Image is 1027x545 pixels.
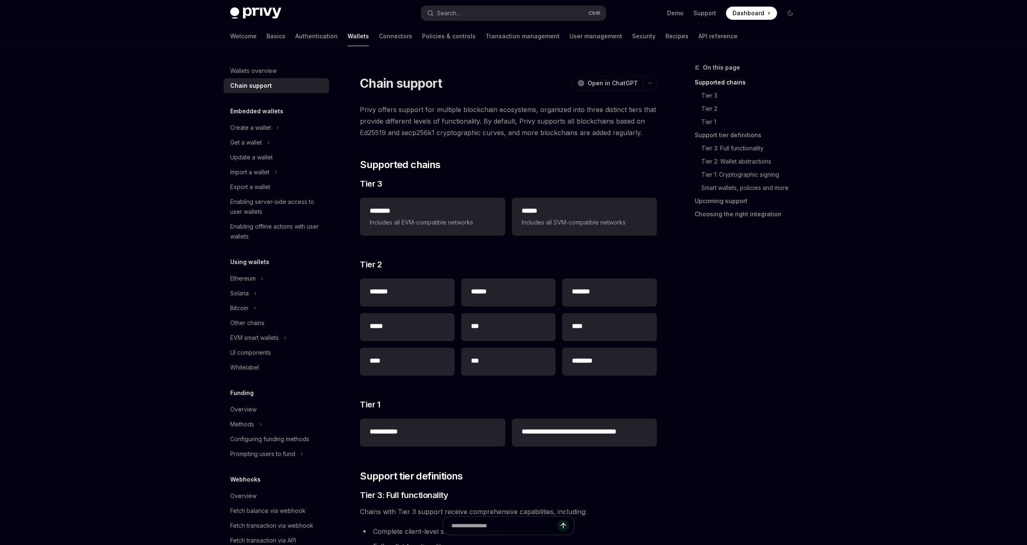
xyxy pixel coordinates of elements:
[632,26,656,46] a: Security
[512,198,657,236] a: **** *Includes all SVM-compatible networks
[726,7,777,20] a: Dashboard
[360,259,382,270] span: Tier 2
[230,257,269,267] h5: Using wallets
[703,63,740,73] span: On this page
[665,26,689,46] a: Recipes
[224,78,329,93] a: Chain support
[360,76,442,91] h1: Chain support
[695,129,803,142] a: Support tier definitions
[224,345,329,360] a: UI components
[588,10,601,16] span: Ctrl K
[224,63,329,78] a: Wallets overview
[421,6,606,21] button: Search...CtrlK
[701,168,803,181] a: Tier 1: Cryptographic signing
[230,318,264,328] div: Other chains
[230,138,262,147] div: Get a wallet
[701,155,803,168] a: Tier 2: Wallet abstractions
[733,9,764,17] span: Dashboard
[230,197,324,217] div: Enabling server-side access to user wallets
[695,76,803,89] a: Supported chains
[695,208,803,221] a: Choosing the right integration
[348,26,369,46] a: Wallets
[230,288,249,298] div: Solana
[485,26,560,46] a: Transaction management
[224,432,329,447] a: Configuring funding methods
[266,26,285,46] a: Basics
[230,491,257,501] div: Overview
[360,489,448,501] span: Tier 3: Full functionality
[230,506,306,516] div: Fetch balance via webhook
[224,219,329,244] a: Enabling offline actions with user wallets
[230,66,277,76] div: Wallets overview
[572,76,643,90] button: Open in ChatGPT
[230,521,313,531] div: Fetch transaction via webhook
[695,194,803,208] a: Upcoming support
[230,405,257,414] div: Overview
[360,506,657,517] span: Chains with Tier 3 support receive comprehensive capabilities, including:
[522,218,647,227] span: Includes all SVM-compatible networks
[558,520,569,531] button: Send message
[370,218,495,227] span: Includes all EVM-compatible networks
[437,8,460,18] div: Search...
[230,167,269,177] div: Import a wallet
[379,26,412,46] a: Connectors
[230,434,309,444] div: Configuring funding methods
[698,26,738,46] a: API reference
[230,363,259,372] div: Whitelabel
[224,316,329,330] a: Other chains
[224,180,329,194] a: Export a wallet
[224,360,329,375] a: Whitelabel
[230,26,257,46] a: Welcome
[784,7,797,20] button: Toggle dark mode
[360,104,657,138] span: Privy offers support for multiple blockchain ecosystems, organized into three distinct tiers that...
[230,348,271,358] div: UI components
[360,470,463,483] span: Support tier definitions
[224,402,329,417] a: Overview
[230,303,248,313] div: Bitcoin
[230,475,261,484] h5: Webhooks
[230,222,324,241] div: Enabling offline actions with user wallets
[224,503,329,518] a: Fetch balance via webhook
[667,9,684,17] a: Demo
[230,419,254,429] div: Methods
[230,388,254,398] h5: Funding
[701,89,803,102] a: Tier 3
[693,9,716,17] a: Support
[701,102,803,115] a: Tier 2
[230,182,270,192] div: Export a wallet
[360,399,380,410] span: Tier 1
[230,449,295,459] div: Prompting users to fund
[230,106,283,116] h5: Embedded wallets
[360,158,440,171] span: Supported chains
[360,178,382,189] span: Tier 3
[230,152,273,162] div: Update a wallet
[230,81,272,91] div: Chain support
[701,181,803,194] a: Smart wallets, policies and more
[360,198,505,236] a: **** ***Includes all EVM-compatible networks
[224,489,329,503] a: Overview
[570,26,622,46] a: User management
[230,274,256,283] div: Ethereum
[701,115,803,129] a: Tier 1
[701,142,803,155] a: Tier 3: Full functionality
[230,123,271,133] div: Create a wallet
[230,7,281,19] img: dark logo
[295,26,338,46] a: Authentication
[224,194,329,219] a: Enabling server-side access to user wallets
[422,26,476,46] a: Policies & controls
[588,79,638,87] span: Open in ChatGPT
[224,518,329,533] a: Fetch transaction via webhook
[230,333,279,343] div: EVM smart wallets
[224,150,329,165] a: Update a wallet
